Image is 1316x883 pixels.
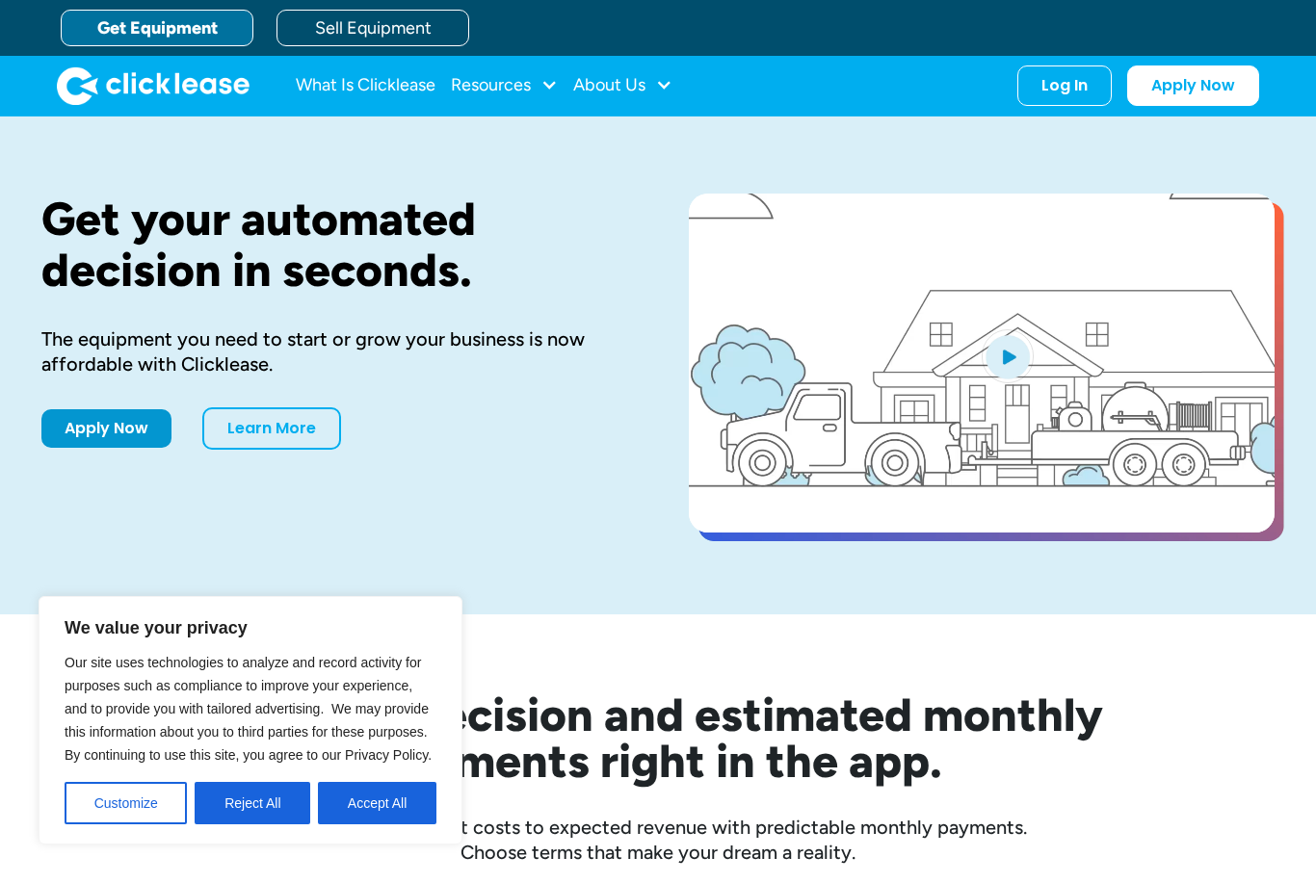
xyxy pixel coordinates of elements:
[41,326,627,377] div: The equipment you need to start or grow your business is now affordable with Clicklease.
[982,329,1034,383] img: Blue play button logo on a light blue circular background
[195,782,310,824] button: Reject All
[118,691,1198,784] h2: See your decision and estimated monthly payments right in the app.
[689,194,1275,532] a: open lightbox
[61,10,253,46] a: Get Equipment
[1041,76,1088,95] div: Log In
[573,66,672,105] div: About Us
[57,66,250,105] a: home
[41,815,1275,865] div: Compare equipment costs to expected revenue with predictable monthly payments. Choose terms that ...
[1127,65,1259,106] a: Apply Now
[296,66,435,105] a: What Is Clicklease
[202,407,341,450] a: Learn More
[41,194,627,296] h1: Get your automated decision in seconds.
[65,616,436,639] p: We value your privacy
[451,66,558,105] div: Resources
[318,782,436,824] button: Accept All
[65,655,432,763] span: Our site uses technologies to analyze and record activity for purposes such as compliance to impr...
[276,10,469,46] a: Sell Equipment
[57,66,250,105] img: Clicklease logo
[41,409,171,448] a: Apply Now
[65,782,187,824] button: Customize
[39,596,462,844] div: We value your privacy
